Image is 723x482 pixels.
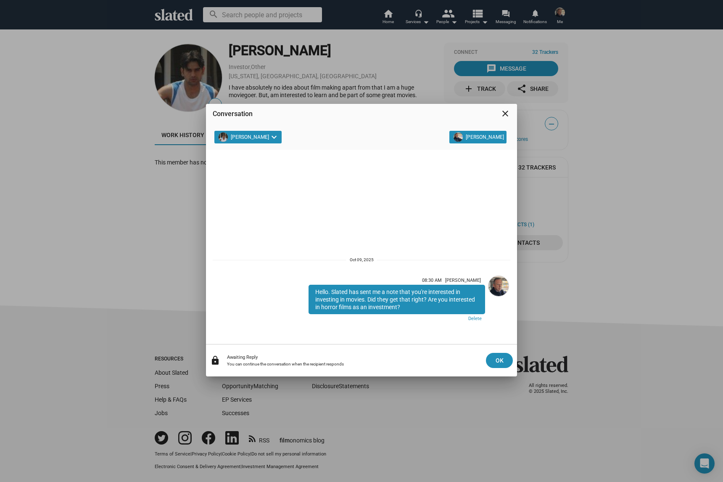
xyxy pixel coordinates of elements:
[210,355,220,365] mat-icon: lock
[493,353,506,368] span: OK
[487,274,510,326] a: Normann Pokorny
[445,278,481,283] span: [PERSON_NAME]
[213,110,253,118] span: Conversation
[454,132,463,142] img: Normann Pokorny
[488,276,509,296] img: Normann Pokorny
[486,353,513,368] button: OK
[466,132,504,142] span: [PERSON_NAME]
[231,132,269,142] span: [PERSON_NAME]
[227,362,479,366] div: You can continue the conversation when the recipient responds
[422,278,442,283] span: 08:30 AM
[309,314,485,325] a: Delete
[227,355,479,360] div: Awaiting Reply
[500,109,510,119] mat-icon: close
[269,132,279,142] mat-icon: keyboard_arrow_down
[309,285,485,314] div: Hello. Slated has sent me a note that you're interested in investing in movies. Did they get that...
[219,132,228,142] img: babu dahal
